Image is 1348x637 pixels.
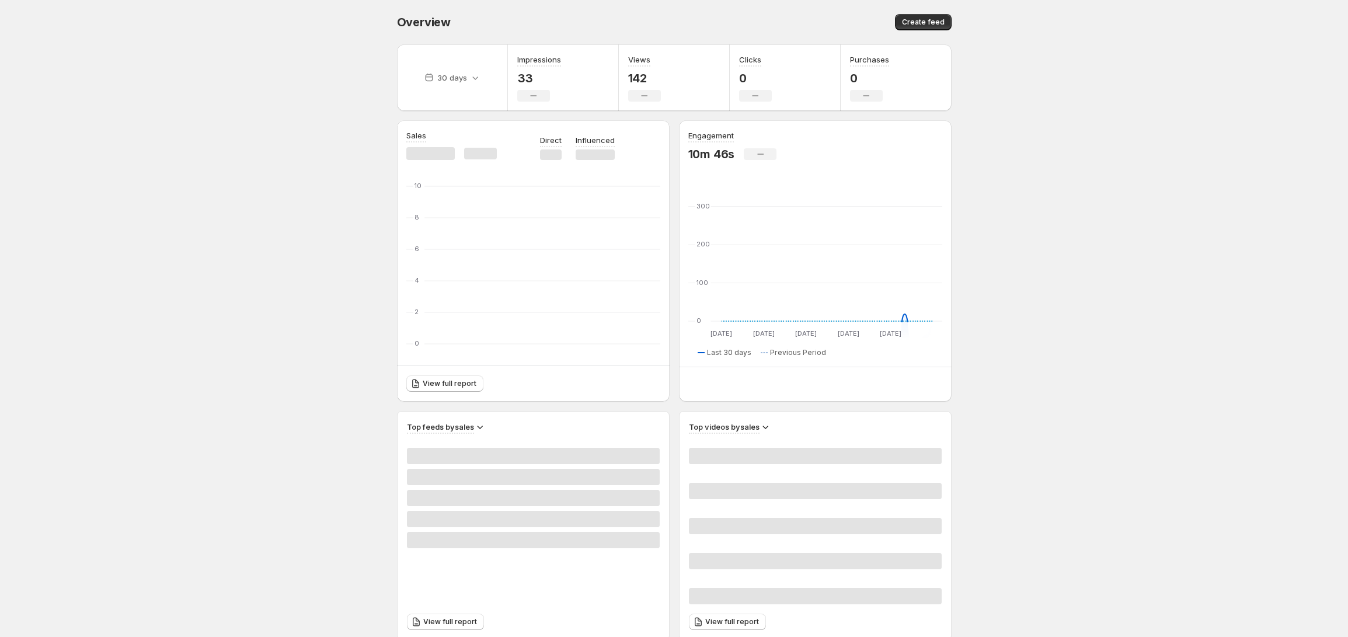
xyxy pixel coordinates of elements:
a: View full report [406,375,483,392]
text: 0 [414,339,419,347]
span: Overview [397,15,451,29]
span: Create feed [902,18,945,27]
text: 100 [696,279,708,287]
span: View full report [423,379,476,388]
p: Direct [540,134,562,146]
text: 6 [414,245,419,253]
h3: Views [628,54,650,65]
span: View full report [705,617,759,626]
h3: Purchases [850,54,889,65]
text: [DATE] [753,329,774,337]
h3: Clicks [739,54,761,65]
h3: Top feeds by sales [407,421,474,433]
text: [DATE] [837,329,859,337]
h3: Top videos by sales [689,421,760,433]
a: View full report [407,614,484,630]
text: [DATE] [795,329,817,337]
text: 10 [414,182,422,190]
h3: Impressions [517,54,561,65]
span: Last 30 days [707,348,751,357]
p: 0 [850,71,889,85]
p: Influenced [576,134,615,146]
text: 2 [414,308,419,316]
p: 30 days [437,72,467,83]
text: 0 [696,316,701,325]
button: Create feed [895,14,952,30]
a: View full report [689,614,766,630]
p: 33 [517,71,561,85]
span: Previous Period [770,348,826,357]
text: [DATE] [880,329,901,337]
p: 0 [739,71,772,85]
text: 300 [696,202,710,210]
p: 10m 46s [688,147,735,161]
h3: Engagement [688,130,734,141]
span: View full report [423,617,477,626]
h3: Sales [406,130,426,141]
text: 200 [696,240,710,248]
text: 4 [414,276,419,284]
p: 142 [628,71,661,85]
text: 8 [414,213,419,221]
text: [DATE] [710,329,732,337]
